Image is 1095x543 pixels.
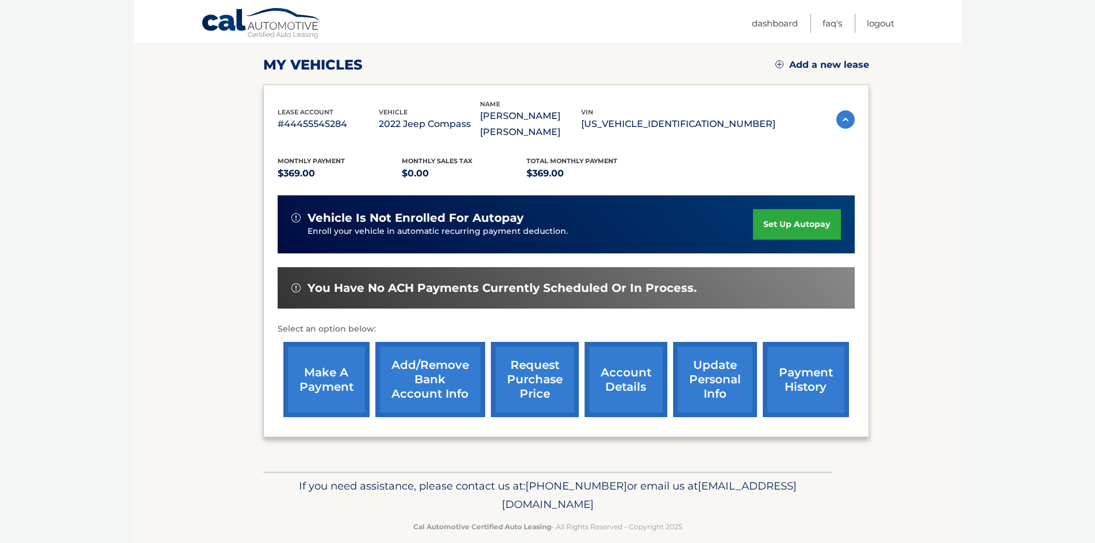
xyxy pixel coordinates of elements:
[379,116,480,132] p: 2022 Jeep Compass
[278,322,855,336] p: Select an option below:
[775,59,869,71] a: Add a new lease
[278,116,379,132] p: #44455545284
[379,108,408,116] span: vehicle
[263,56,363,74] h2: my vehicles
[502,479,797,511] span: [EMAIL_ADDRESS][DOMAIN_NAME]
[271,521,825,533] p: - All Rights Reserved - Copyright 2025
[201,7,322,41] a: Cal Automotive
[291,213,301,222] img: alert-white.svg
[278,108,333,116] span: lease account
[308,211,524,225] span: vehicle is not enrolled for autopay
[581,108,593,116] span: vin
[480,100,500,108] span: name
[823,14,842,33] a: FAQ's
[525,479,627,492] span: [PHONE_NUMBER]
[308,281,697,295] span: You have no ACH payments currently scheduled or in process.
[271,477,825,514] p: If you need assistance, please contact us at: or email us at
[763,342,849,417] a: payment history
[581,116,775,132] p: [US_VEHICLE_IDENTIFICATION_NUMBER]
[413,522,551,531] strong: Cal Automotive Certified Auto Leasing
[867,14,894,33] a: Logout
[752,14,798,33] a: Dashboard
[673,342,757,417] a: update personal info
[491,342,579,417] a: request purchase price
[402,165,527,182] p: $0.00
[291,283,301,292] img: alert-white.svg
[775,60,783,68] img: add.svg
[480,108,581,140] p: [PERSON_NAME] [PERSON_NAME]
[375,342,485,417] a: Add/Remove bank account info
[585,342,667,417] a: account details
[527,165,651,182] p: $369.00
[278,165,402,182] p: $369.00
[753,209,840,240] a: set up autopay
[278,157,345,165] span: Monthly Payment
[836,110,855,129] img: accordion-active.svg
[308,225,754,238] p: Enroll your vehicle in automatic recurring payment deduction.
[402,157,472,165] span: Monthly sales Tax
[527,157,617,165] span: Total Monthly Payment
[283,342,370,417] a: make a payment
